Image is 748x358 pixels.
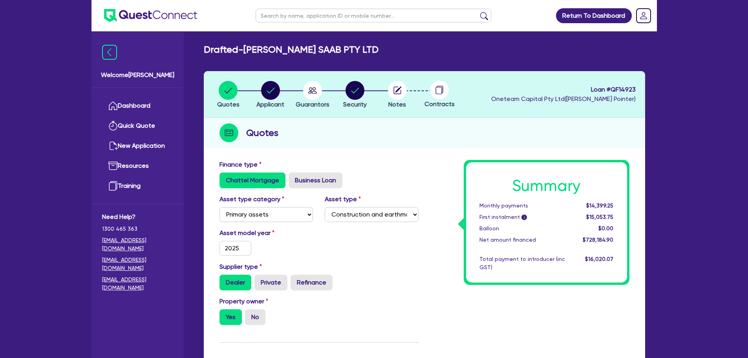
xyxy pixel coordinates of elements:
[204,44,379,55] h2: Drafted - [PERSON_NAME] SAAB PTY LTD
[102,176,173,196] a: Training
[102,96,173,116] a: Dashboard
[633,6,654,26] a: Dropdown toggle
[219,297,268,306] label: Property owner
[296,101,329,108] span: Guarantors
[491,95,636,103] span: Oneteam Capital Pty Ltd ( [PERSON_NAME] Pointer )
[102,236,173,253] a: [EMAIL_ADDRESS][DOMAIN_NAME]
[104,9,197,22] img: quest-connect-logo-blue
[474,255,571,272] div: Total payment to introducer (inc GST)
[102,225,173,233] span: 1300 465 363
[343,81,367,110] button: Security
[295,81,330,110] button: Guarantors
[102,136,173,156] a: New Application
[474,236,571,244] div: Net amount financed
[479,176,614,195] h1: Summary
[424,100,455,108] span: Contracts
[217,101,240,108] span: Quotes
[586,202,613,209] span: $14,399.25
[102,256,173,272] a: [EMAIL_ADDRESS][DOMAIN_NAME]
[521,215,527,220] span: i
[585,256,613,262] span: $16,020.07
[219,309,242,325] label: Yes
[388,101,406,108] span: Notes
[474,213,571,221] div: First instalment
[245,309,265,325] label: No
[388,81,407,110] button: Notes
[586,214,613,220] span: $15,053.75
[102,45,117,60] img: icon-menu-close
[219,160,262,169] label: Finance type
[102,212,173,222] span: Need Help?
[108,181,118,191] img: training
[291,275,333,290] label: Refinance
[102,275,173,292] a: [EMAIL_ADDRESS][DOMAIN_NAME]
[246,126,278,140] h2: Quotes
[256,9,491,22] input: Search by name, application ID or mobile number...
[556,8,632,23] a: Return To Dashboard
[219,275,251,290] label: Dealer
[219,262,262,272] label: Supplier type
[491,85,636,94] span: Loan # QF14923
[256,101,284,108] span: Applicant
[219,123,238,142] img: step-icon
[108,121,118,130] img: quick-quote
[474,202,571,210] div: Monthly payments
[343,101,367,108] span: Security
[219,173,285,188] label: Chattel Mortgage
[325,195,361,204] label: Asset type
[214,228,319,238] label: Asset model year
[219,195,284,204] label: Asset type category
[101,70,174,80] span: Welcome [PERSON_NAME]
[256,81,285,110] button: Applicant
[598,225,613,231] span: $0.00
[474,224,571,233] div: Balloon
[217,81,240,110] button: Quotes
[108,161,118,171] img: resources
[102,156,173,176] a: Resources
[254,275,287,290] label: Private
[583,237,613,243] span: $728,184.90
[102,116,173,136] a: Quick Quote
[289,173,342,188] label: Business Loan
[108,141,118,151] img: new-application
